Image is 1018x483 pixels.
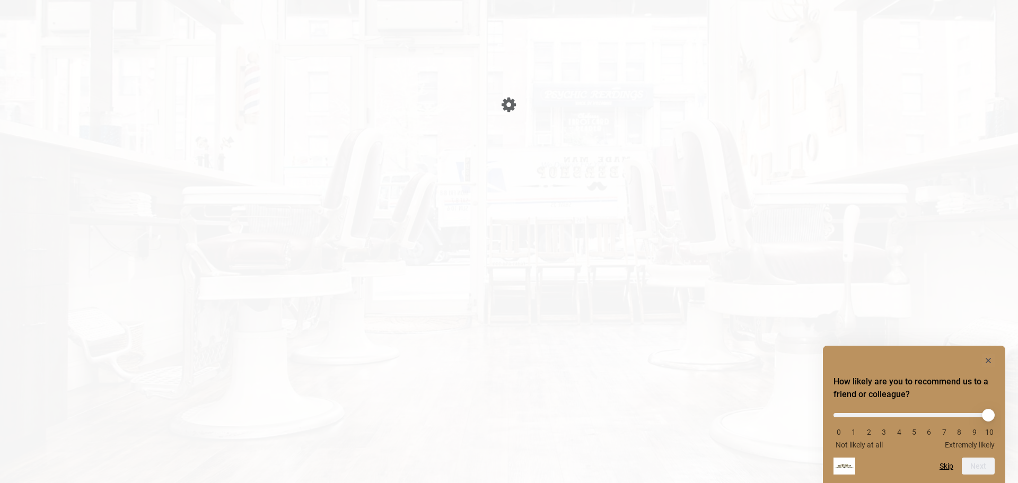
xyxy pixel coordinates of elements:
li: 3 [879,428,889,436]
li: 6 [924,428,934,436]
li: 4 [894,428,905,436]
li: 7 [939,428,950,436]
span: Extremely likely [945,441,995,449]
li: 1 [848,428,859,436]
li: 0 [833,428,844,436]
button: Next question [962,458,995,475]
button: Hide survey [982,354,995,367]
li: 9 [969,428,980,436]
li: 8 [954,428,964,436]
h2: How likely are you to recommend us to a friend or colleague? Select an option from 0 to 10, with ... [833,375,995,401]
li: 2 [864,428,874,436]
li: 10 [984,428,995,436]
li: 5 [909,428,919,436]
span: Not likely at all [836,441,883,449]
div: How likely are you to recommend us to a friend or colleague? Select an option from 0 to 10, with ... [833,405,995,449]
button: Skip [940,462,953,470]
div: How likely are you to recommend us to a friend or colleague? Select an option from 0 to 10, with ... [833,354,995,475]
